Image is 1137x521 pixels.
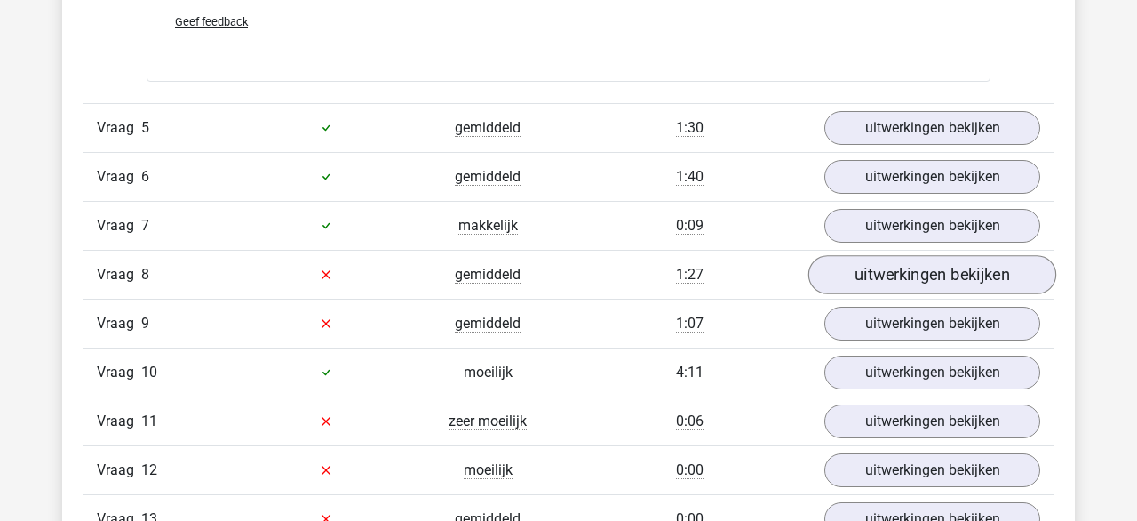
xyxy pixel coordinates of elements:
span: Vraag [97,411,141,432]
span: gemiddeld [455,315,521,333]
a: uitwerkingen bekijken [824,160,1040,194]
span: Vraag [97,460,141,481]
span: moeilijk [464,364,513,381]
a: uitwerkingen bekijken [824,209,1040,243]
a: uitwerkingen bekijken [824,453,1040,487]
span: 10 [141,364,157,381]
span: 11 [141,413,157,429]
span: Vraag [97,264,141,285]
span: Vraag [97,215,141,236]
span: moeilijk [464,461,513,479]
span: 1:27 [676,266,704,284]
span: Vraag [97,362,141,383]
span: makkelijk [458,217,518,235]
span: gemiddeld [455,168,521,186]
a: uitwerkingen bekijken [808,255,1056,294]
span: 9 [141,315,149,332]
span: Vraag [97,117,141,139]
span: 6 [141,168,149,185]
span: 0:00 [676,461,704,479]
span: 0:06 [676,413,704,430]
span: 1:07 [676,315,704,333]
span: gemiddeld [455,119,521,137]
span: 4:11 [676,364,704,381]
span: 8 [141,266,149,283]
span: 5 [141,119,149,136]
a: uitwerkingen bekijken [824,405,1040,438]
span: 12 [141,461,157,478]
span: Vraag [97,313,141,334]
span: zeer moeilijk [449,413,527,430]
span: gemiddeld [455,266,521,284]
span: Geef feedback [175,15,248,28]
span: 1:40 [676,168,704,186]
span: 7 [141,217,149,234]
span: 0:09 [676,217,704,235]
span: Vraag [97,166,141,188]
a: uitwerkingen bekijken [824,356,1040,389]
span: 1:30 [676,119,704,137]
a: uitwerkingen bekijken [824,307,1040,341]
a: uitwerkingen bekijken [824,111,1040,145]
